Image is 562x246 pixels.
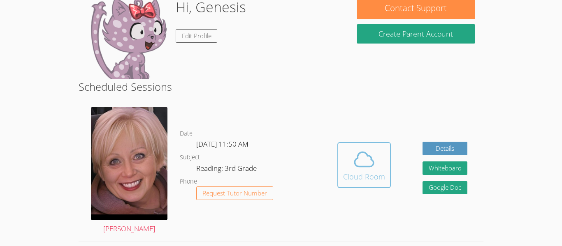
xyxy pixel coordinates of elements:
[357,24,475,44] button: Create Parent Account
[343,171,385,182] div: Cloud Room
[337,142,391,188] button: Cloud Room
[180,129,193,139] dt: Date
[91,107,167,235] a: [PERSON_NAME]
[423,142,468,155] a: Details
[79,79,483,94] h2: Scheduled Sessions
[176,29,218,43] a: Edit Profile
[196,139,248,149] span: [DATE] 11:50 AM
[180,152,200,163] dt: Subject
[423,161,468,175] button: Whiteboard
[180,177,197,187] dt: Phone
[196,186,273,200] button: Request Tutor Number
[196,163,258,177] dd: Reading: 3rd Grade
[202,190,267,196] span: Request Tutor Number
[423,181,468,195] a: Google Doc
[91,107,167,219] img: IMG_2077.jpg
